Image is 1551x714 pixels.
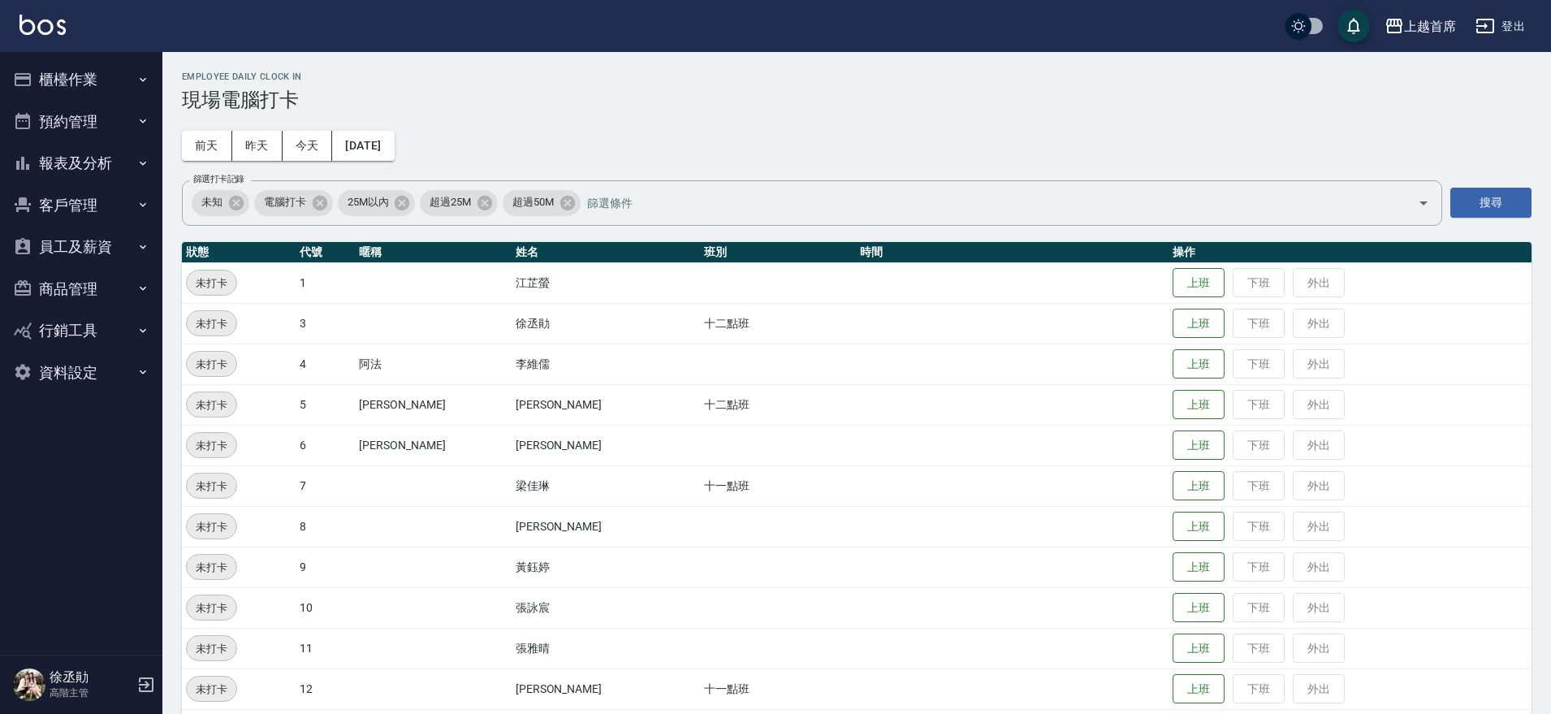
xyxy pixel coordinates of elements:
span: 未打卡 [187,518,236,535]
button: 上班 [1173,674,1225,704]
span: 未打卡 [187,599,236,617]
td: 4 [296,344,355,384]
button: 前天 [182,131,232,161]
td: 6 [296,425,355,465]
td: [PERSON_NAME] [355,425,512,465]
h3: 現場電腦打卡 [182,89,1532,111]
span: 未打卡 [187,640,236,657]
span: 未打卡 [187,275,236,292]
td: 10 [296,587,355,628]
div: 25M以內 [338,190,416,216]
button: save [1337,10,1370,42]
button: 上班 [1173,634,1225,664]
td: 12 [296,669,355,709]
th: 姓名 [512,242,700,263]
button: 櫃檯作業 [6,58,156,101]
div: 電腦打卡 [254,190,333,216]
input: 篩選條件 [583,188,1389,217]
span: 未打卡 [187,315,236,332]
td: 11 [296,628,355,669]
td: 李維儒 [512,344,700,384]
div: 超過50M [503,190,581,216]
label: 篩選打卡記錄 [193,173,244,185]
td: 徐丞勛 [512,303,700,344]
th: 狀態 [182,242,296,263]
button: 客戶管理 [6,184,156,227]
button: 上班 [1173,512,1225,542]
td: 5 [296,384,355,425]
button: 搜尋 [1450,188,1532,218]
button: 登出 [1469,11,1532,41]
button: 上班 [1173,349,1225,379]
button: 上班 [1173,390,1225,420]
td: 黃鈺婷 [512,547,700,587]
td: 十一點班 [700,465,857,506]
div: 超過25M [420,190,498,216]
span: 超過25M [420,194,481,210]
button: 昨天 [232,131,283,161]
button: 行銷工具 [6,309,156,352]
td: 十二點班 [700,384,857,425]
div: 未知 [192,190,249,216]
button: 今天 [283,131,333,161]
td: 阿法 [355,344,512,384]
span: 未打卡 [187,681,236,698]
td: 江芷螢 [512,262,700,303]
th: 時間 [856,242,1169,263]
span: 電腦打卡 [254,194,316,210]
td: 8 [296,506,355,547]
button: [DATE] [332,131,394,161]
button: 上越首席 [1378,10,1462,43]
span: 未打卡 [187,559,236,576]
span: 未知 [192,194,232,210]
th: 代號 [296,242,355,263]
span: 未打卡 [187,356,236,373]
button: 上班 [1173,431,1225,461]
td: 十二點班 [700,303,857,344]
span: 未打卡 [187,437,236,454]
td: [PERSON_NAME] [512,425,700,465]
img: Person [13,669,45,701]
td: [PERSON_NAME] [512,669,700,709]
td: 7 [296,465,355,506]
img: Logo [19,15,66,35]
button: 上班 [1173,309,1225,339]
td: [PERSON_NAME] [512,384,700,425]
p: 高階主管 [50,686,132,700]
th: 暱稱 [355,242,512,263]
td: 1 [296,262,355,303]
td: 3 [296,303,355,344]
span: 超過50M [503,194,564,210]
td: 十一點班 [700,669,857,709]
button: 上班 [1173,552,1225,582]
h2: Employee Daily Clock In [182,71,1532,82]
td: 張雅晴 [512,628,700,669]
th: 操作 [1169,242,1532,263]
td: 張詠宸 [512,587,700,628]
span: 25M以內 [338,194,399,210]
div: 上越首席 [1404,16,1456,37]
button: 員工及薪資 [6,226,156,268]
button: 商品管理 [6,268,156,310]
th: 班別 [700,242,857,263]
button: Open [1411,190,1437,216]
button: 上班 [1173,268,1225,298]
td: 9 [296,547,355,587]
span: 未打卡 [187,396,236,413]
button: 上班 [1173,471,1225,501]
td: [PERSON_NAME] [355,384,512,425]
td: 梁佳琳 [512,465,700,506]
button: 報表及分析 [6,142,156,184]
button: 上班 [1173,593,1225,623]
button: 資料設定 [6,352,156,394]
button: 預約管理 [6,101,156,143]
td: [PERSON_NAME] [512,506,700,547]
span: 未打卡 [187,478,236,495]
h5: 徐丞勛 [50,669,132,686]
